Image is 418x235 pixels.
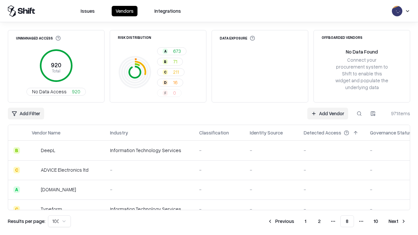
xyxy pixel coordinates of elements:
span: 211 [173,69,179,75]
div: Typeform [41,206,62,212]
div: B [13,147,20,154]
button: 2 [313,215,326,227]
div: Vendor Name [32,129,60,136]
button: Integrations [151,6,185,16]
div: C [163,70,168,75]
div: C [13,206,20,212]
div: A [163,49,168,54]
div: ADVICE Electronics ltd [41,166,88,173]
button: B71 [157,58,183,66]
img: cybersafe.co.il [32,186,38,193]
div: Offboarded Vendors [322,36,362,39]
button: Next [385,215,410,227]
button: 1 [299,215,312,227]
div: - [250,186,293,193]
div: Classification [199,129,229,136]
button: C211 [157,68,185,76]
div: Data Exposure [220,36,255,41]
button: Add Filter [8,108,44,119]
div: No Data Found [346,48,378,55]
div: Risk Distribution [118,36,151,39]
div: - [199,147,239,154]
div: - [250,147,293,154]
div: Connect your procurement system to Shift to enable this widget and populate the underlying data [335,56,389,91]
img: Typeform [32,206,38,212]
div: - [304,166,360,173]
div: B [163,59,168,64]
div: 971 items [384,110,410,117]
div: Identity Source [250,129,283,136]
div: DeepL [41,147,55,154]
div: - [110,186,189,193]
div: A [13,186,20,193]
button: A673 [157,47,186,55]
button: 8 [340,215,354,227]
button: Vendors [112,6,137,16]
div: - [199,166,239,173]
span: 673 [173,48,181,55]
div: Detected Access [304,129,341,136]
span: No Data Access [32,88,67,95]
div: - [199,206,239,212]
a: Add Vendor [307,108,348,119]
tspan: 920 [51,61,61,69]
button: D16 [157,79,183,86]
div: C [13,167,20,173]
nav: pagination [264,215,410,227]
div: - [304,147,360,154]
div: - [110,166,189,173]
div: Information Technology Services [110,147,189,154]
tspan: Total [52,68,60,73]
span: 920 [72,88,80,95]
span: 16 [173,79,178,86]
div: D [163,80,168,85]
div: - [304,206,360,212]
div: Unmanaged Access [16,36,61,41]
button: No Data Access920 [26,88,86,96]
p: Results per page: [8,218,45,225]
span: 71 [173,58,177,65]
button: Issues [77,6,99,16]
button: 10 [368,215,383,227]
button: Previous [264,215,298,227]
div: - [199,186,239,193]
div: - [304,186,360,193]
img: DeepL [32,147,38,154]
img: ADVICE Electronics ltd [32,167,38,173]
div: Industry [110,129,128,136]
div: [DOMAIN_NAME] [41,186,76,193]
div: Information Technology Services [110,206,189,212]
div: - [250,206,293,212]
div: Governance Status [370,129,412,136]
div: - [250,166,293,173]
